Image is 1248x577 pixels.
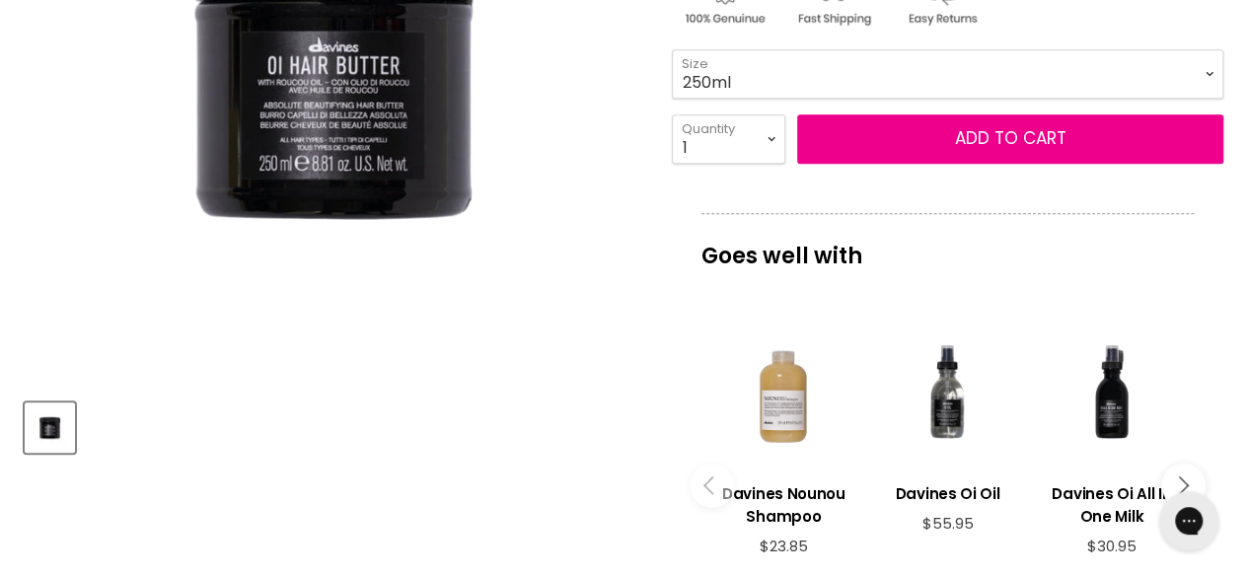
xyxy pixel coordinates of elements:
span: $23.85 [760,536,808,556]
h3: Davines Oi All In One Milk [1040,482,1184,528]
iframe: Gorgias live chat messenger [1149,484,1228,557]
div: Product thumbnails [22,397,645,453]
h3: Davines Oi Oil [875,482,1019,505]
a: View product:Davines Nounou Shampoo [711,468,855,538]
a: View product:Davines Oi All In One Milk [1040,468,1184,538]
button: Davines Oi Butter [25,402,75,453]
h3: Davines Nounou Shampoo [711,482,855,528]
span: $30.95 [1087,536,1137,556]
span: $55.95 [921,513,973,534]
img: Davines Oi Butter [27,404,73,451]
a: View product:Davines Oi Oil [875,468,1019,515]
